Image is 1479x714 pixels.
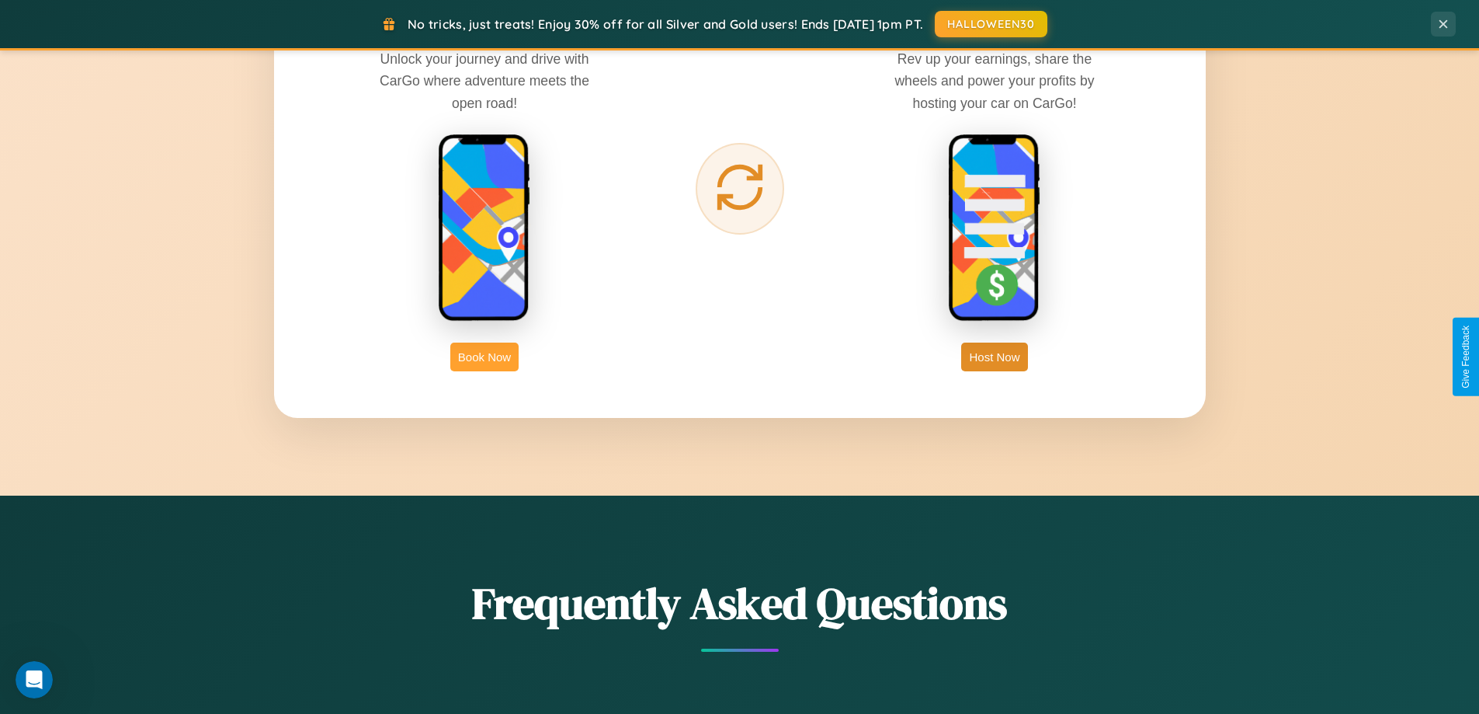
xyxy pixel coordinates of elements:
button: HALLOWEEN30 [935,11,1047,37]
button: Host Now [961,343,1027,371]
p: Unlock your journey and drive with CarGo where adventure meets the open road! [368,48,601,113]
p: Rev up your earnings, share the wheels and power your profits by hosting your car on CarGo! [878,48,1111,113]
iframe: Intercom live chat [16,661,53,698]
div: Give Feedback [1460,326,1471,388]
span: No tricks, just treats! Enjoy 30% off for all Silver and Gold users! Ends [DATE] 1pm PT. [408,16,923,32]
button: Book Now [450,343,519,371]
h2: Frequently Asked Questions [274,573,1206,633]
img: host phone [948,134,1041,323]
img: rent phone [438,134,531,323]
